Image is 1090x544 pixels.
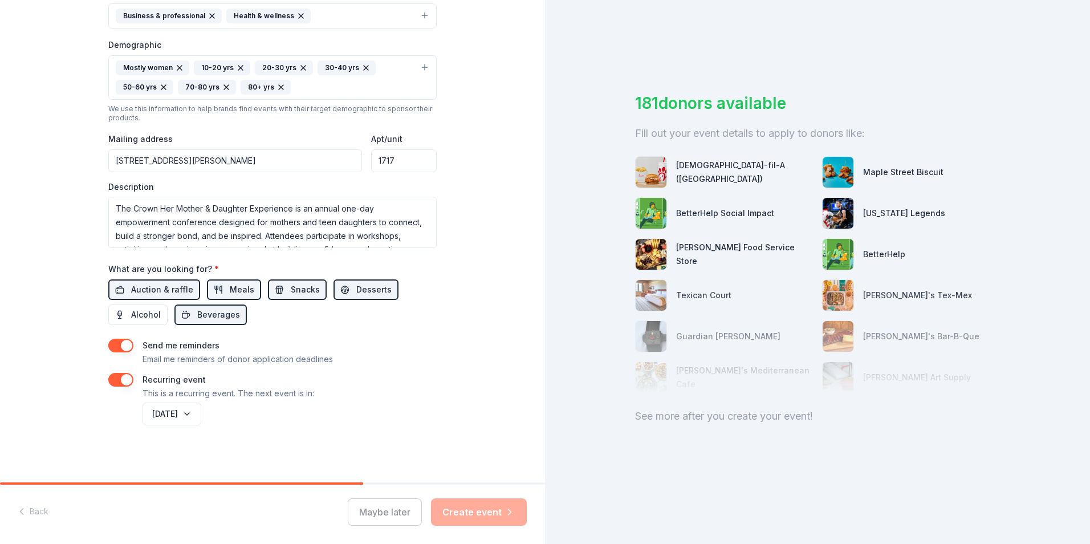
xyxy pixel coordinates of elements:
div: 20-30 yrs [255,60,313,75]
button: Mostly women10-20 yrs20-30 yrs30-40 yrs50-60 yrs70-80 yrs80+ yrs [108,55,437,100]
button: Business & professionalHealth & wellness [108,3,437,29]
label: Recurring event [143,375,206,384]
div: Mostly women [116,60,189,75]
div: 10-20 yrs [194,60,250,75]
div: Business & professional [116,9,222,23]
img: photo for Texas Legends [823,198,853,229]
label: Mailing address [108,133,173,145]
span: Auction & raffle [131,283,193,297]
div: Fill out your event details to apply to donors like: [635,124,1000,143]
img: photo for BetterHelp Social Impact [636,198,666,229]
div: [US_STATE] Legends [863,206,945,220]
button: Snacks [268,279,327,300]
button: Beverages [174,305,247,325]
input: Enter a US address [108,149,362,172]
div: [PERSON_NAME] Food Service Store [676,241,813,268]
button: [DATE] [143,403,201,425]
img: photo for Chick-fil-A (Dallas Frankford Road) [636,157,666,188]
div: 181 donors available [635,91,1000,115]
span: Snacks [291,283,320,297]
div: 80+ yrs [241,80,291,95]
label: Send me reminders [143,340,219,350]
div: BetterHelp [863,247,905,261]
span: Alcohol [131,308,161,322]
p: This is a recurring event. The next event is in: [143,387,314,400]
div: Health & wellness [226,9,311,23]
div: Maple Street Biscuit [863,165,943,179]
div: [DEMOGRAPHIC_DATA]-fil-A ([GEOGRAPHIC_DATA]) [676,159,813,186]
label: What are you looking for? [108,263,219,275]
input: # [371,149,437,172]
div: 50-60 yrs [116,80,173,95]
textarea: The Crown Her Mother & Daughter Experience is an annual one-day empowerment conference designed f... [108,197,437,248]
label: Description [108,181,154,193]
img: photo for Maple Street Biscuit [823,157,853,188]
div: 30-40 yrs [318,60,376,75]
span: Beverages [197,308,240,322]
div: 70-80 yrs [178,80,236,95]
button: Meals [207,279,261,300]
button: Desserts [333,279,398,300]
div: BetterHelp Social Impact [676,206,774,220]
button: Auction & raffle [108,279,200,300]
label: Demographic [108,39,161,51]
div: We use this information to help brands find events with their target demographic to sponsor their... [108,104,437,123]
img: photo for BetterHelp [823,239,853,270]
div: See more after you create your event! [635,407,1000,425]
img: photo for Gordon Food Service Store [636,239,666,270]
button: Alcohol [108,305,168,325]
span: Meals [230,283,254,297]
span: Desserts [356,283,392,297]
label: Apt/unit [371,133,402,145]
p: Email me reminders of donor application deadlines [143,352,333,366]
